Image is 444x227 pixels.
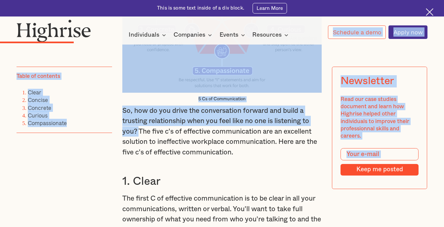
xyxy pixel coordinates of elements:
a: Learn More [253,3,287,14]
div: Companies [174,31,214,39]
div: Individuals [129,31,168,39]
a: Schedule a demo [328,25,385,39]
a: Concrete [28,103,51,112]
input: Your e-mail [341,148,419,160]
div: Events [220,31,247,39]
div: Newsletter [341,75,394,87]
div: Individuals [129,31,159,39]
p: So, how do you drive the conversation forward and build a trusting relationship when you feel lik... [122,106,322,157]
a: Concise [28,96,48,104]
a: Curious [28,111,48,119]
a: Compassionate [28,119,67,127]
h3: 1. Clear [122,175,322,189]
div: Table of contents [17,72,60,80]
div: This is some text inside of a div block. [157,5,244,12]
figcaption: 5 Cs of Communication [122,96,322,102]
form: Modal Form [341,148,419,175]
a: Clear [28,88,41,96]
img: Highrise logo [17,19,91,42]
div: Read our case studies document and learn how Highrise helped other individuals to improve their p... [341,95,419,140]
div: Events [220,31,238,39]
img: Cross icon [426,8,433,16]
input: Keep me posted [341,164,419,176]
div: Resources [252,31,282,39]
div: Companies [174,31,205,39]
div: Resources [252,31,290,39]
a: Apply now [388,25,427,39]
